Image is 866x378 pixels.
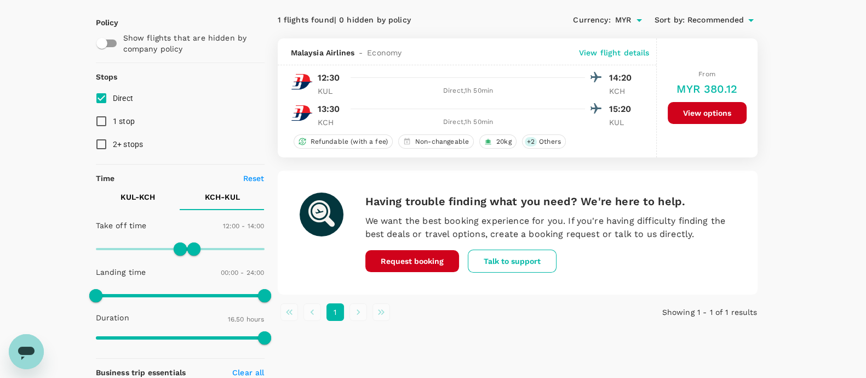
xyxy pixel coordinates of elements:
img: MH [291,71,313,93]
span: - [354,47,367,58]
p: We want the best booking experience for you. If you're having difficulty finding the best deals o... [365,215,736,241]
p: KCH [318,117,345,128]
p: Time [96,173,115,184]
span: Economy [367,47,402,58]
img: MH [291,102,313,124]
div: Direct , 1h 50min [352,86,585,97]
button: View options [668,102,747,124]
button: Open [632,13,647,28]
h6: MYR 380.12 [676,80,737,98]
strong: Stops [96,72,118,81]
p: KUL - KCH [121,191,155,202]
p: 14:20 [609,71,636,84]
p: KCH - KUL [205,191,240,202]
span: Non-changeable [411,137,473,146]
h6: Having trouble finding what you need? We're here to help. [365,193,736,210]
span: 20kg [492,137,516,146]
p: KCH [609,86,636,97]
p: KUL [318,86,345,97]
span: From [698,70,715,78]
p: Clear all [232,367,264,378]
p: Showing 1 - 1 of 1 results [598,307,758,318]
p: Duration [96,312,129,323]
strong: Business trip essentials [96,368,186,377]
div: +2Others [522,134,566,149]
p: View flight details [579,47,650,58]
p: Reset [243,173,265,184]
span: 00:00 - 24:00 [221,269,265,277]
div: 20kg [479,134,517,149]
p: 12:30 [318,71,340,84]
button: page 1 [326,303,344,321]
p: Show flights that are hidden by company policy [123,32,257,54]
span: Recommended [687,14,744,26]
div: 1 flights found | 0 hidden by policy [278,14,518,26]
span: 2+ stops [113,140,144,149]
span: 1 stop [113,117,135,126]
span: Direct [113,94,134,103]
span: Malaysia Airlines [291,47,355,58]
p: Take off time [96,220,147,231]
p: 15:20 [609,103,636,116]
div: Direct , 1h 50min [352,117,585,128]
span: Refundable (with a fee) [306,137,392,146]
button: Request booking [365,250,459,272]
span: 16.50 hours [228,315,265,323]
span: Others [535,137,565,146]
button: Talk to support [468,250,557,273]
div: Non-changeable [398,134,474,149]
span: Sort by : [655,14,685,26]
p: 13:30 [318,103,340,116]
p: Policy [96,17,106,28]
div: Refundable (with a fee) [294,134,393,149]
iframe: Button to launch messaging window [9,334,44,369]
span: 12:00 - 14:00 [223,222,265,230]
p: KUL [609,117,636,128]
p: Landing time [96,267,146,278]
span: Currency : [573,14,610,26]
nav: pagination navigation [278,303,598,321]
span: + 2 [525,137,537,146]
